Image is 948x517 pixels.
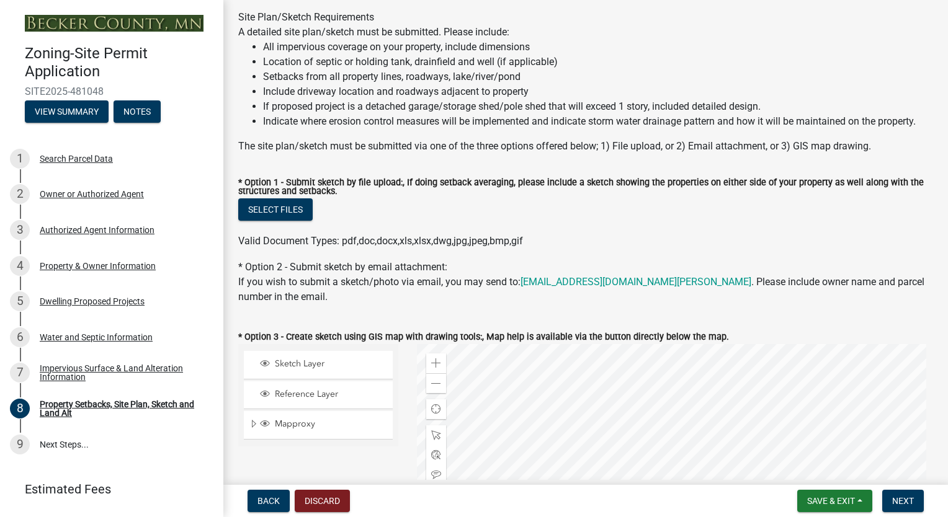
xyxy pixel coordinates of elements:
[10,435,30,454] div: 9
[248,490,290,512] button: Back
[238,25,933,129] div: A detailed site plan/sketch must be submitted. Please include:
[10,477,203,502] a: Estimated Fees
[426,399,446,419] div: Find my location
[238,139,933,154] div: The site plan/sketch must be submitted via one of the three options offered below; 1) File upload...
[243,348,394,443] ul: Layer List
[10,327,30,347] div: 6
[10,184,30,204] div: 2
[263,99,933,114] li: If proposed project is a detached garage/storage shed/pole shed that will exceed 1 story, include...
[258,418,388,431] div: Mapproxy
[40,190,144,198] div: Owner or Authorized Agent
[10,256,30,276] div: 4
[244,411,393,440] li: Mapproxy
[40,226,154,234] div: Authorized Agent Information
[238,333,729,342] label: * Option 3 - Create sketch using GIS map with drawing tools:, Map help is available via the butto...
[272,418,388,430] span: Mapproxy
[426,353,446,373] div: Zoom in
[882,490,924,512] button: Next
[272,389,388,400] span: Reference Layer
[258,389,388,401] div: Reference Layer
[10,291,30,311] div: 5
[263,84,933,99] li: Include driveway location and roadways adjacent to property
[249,418,258,431] span: Expand
[426,373,446,393] div: Zoom out
[114,100,161,123] button: Notes
[238,10,933,154] div: Site Plan/Sketch Requirements
[807,496,855,506] span: Save & Exit
[25,86,199,97] span: SITE2025-481048
[40,333,153,342] div: Water and Septic Information
[10,363,30,382] div: 7
[263,55,933,69] li: Location of septic or holding tank, drainfield and well (if applicable)
[25,45,213,81] h4: Zoning-Site Permit Application
[40,154,113,163] div: Search Parcel Data
[40,297,145,306] div: Dwelling Proposed Projects
[40,364,203,381] div: Impervious Surface & Land Alteration Information
[25,107,109,117] wm-modal-confirm: Summary
[272,358,388,369] span: Sketch Layer
[521,276,751,288] a: [EMAIL_ADDRESS][DOMAIN_NAME][PERSON_NAME]
[238,260,933,304] div: * Option 2 - Submit sketch by email attachment:
[238,276,924,303] span: If you wish to submit a sketch/photo via email, you may send to: . Please include owner name and ...
[244,381,393,409] li: Reference Layer
[25,15,203,32] img: Becker County, Minnesota
[263,40,933,55] li: All impervious coverage on your property, include dimensions
[25,100,109,123] button: View Summary
[257,496,280,506] span: Back
[238,198,313,221] button: Select files
[10,220,30,240] div: 3
[10,149,30,169] div: 1
[258,358,388,371] div: Sketch Layer
[114,107,161,117] wm-modal-confirm: Notes
[238,235,523,247] span: Valid Document Types: pdf,doc,docx,xls,xlsx,dwg,jpg,jpeg,bmp,gif
[10,399,30,418] div: 8
[263,69,933,84] li: Setbacks from all property lines, roadways, lake/river/pond
[797,490,872,512] button: Save & Exit
[40,262,156,270] div: Property & Owner Information
[295,490,350,512] button: Discard
[244,351,393,379] li: Sketch Layer
[238,179,933,197] label: * Option 1 - Submit sketch by file upload:, If doing setback averaging, please include a sketch s...
[892,496,914,506] span: Next
[263,114,933,129] li: Indicate where erosion control measures will be implemented and indicate storm water drainage pat...
[40,400,203,417] div: Property Setbacks, Site Plan, Sketch and Land Alt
